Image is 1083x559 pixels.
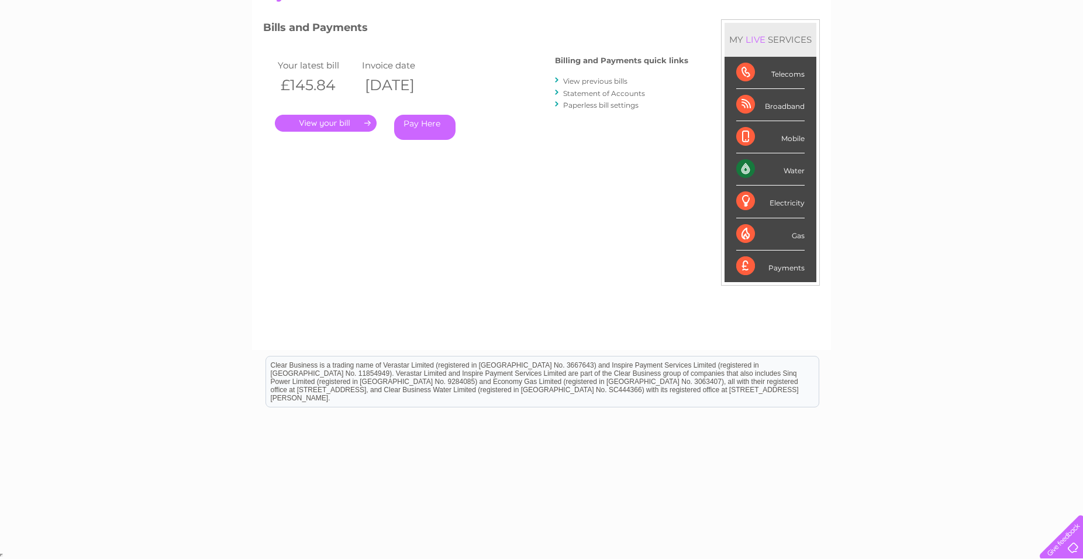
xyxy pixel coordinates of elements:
[736,121,805,153] div: Mobile
[555,56,688,65] h4: Billing and Payments quick links
[877,50,899,59] a: Water
[906,50,932,59] a: Energy
[939,50,974,59] a: Telecoms
[38,30,98,66] img: logo.png
[266,6,819,57] div: Clear Business is a trading name of Verastar Limited (registered in [GEOGRAPHIC_DATA] No. 3667643...
[736,153,805,186] div: Water
[359,57,443,73] td: Invoice date
[736,57,805,89] div: Telecoms
[394,115,456,140] a: Pay Here
[275,115,377,132] a: .
[981,50,998,59] a: Blog
[1044,50,1072,59] a: Log out
[563,89,645,98] a: Statement of Accounts
[863,6,943,20] a: 0333 014 3131
[275,57,359,73] td: Your latest bill
[563,77,627,85] a: View previous bills
[263,19,688,40] h3: Bills and Payments
[1005,50,1034,59] a: Contact
[563,101,639,109] a: Paperless bill settings
[736,89,805,121] div: Broadband
[736,251,805,282] div: Payments
[736,186,805,218] div: Electricity
[743,34,768,45] div: LIVE
[359,73,443,97] th: [DATE]
[275,73,359,97] th: £145.84
[725,23,816,56] div: MY SERVICES
[736,218,805,251] div: Gas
